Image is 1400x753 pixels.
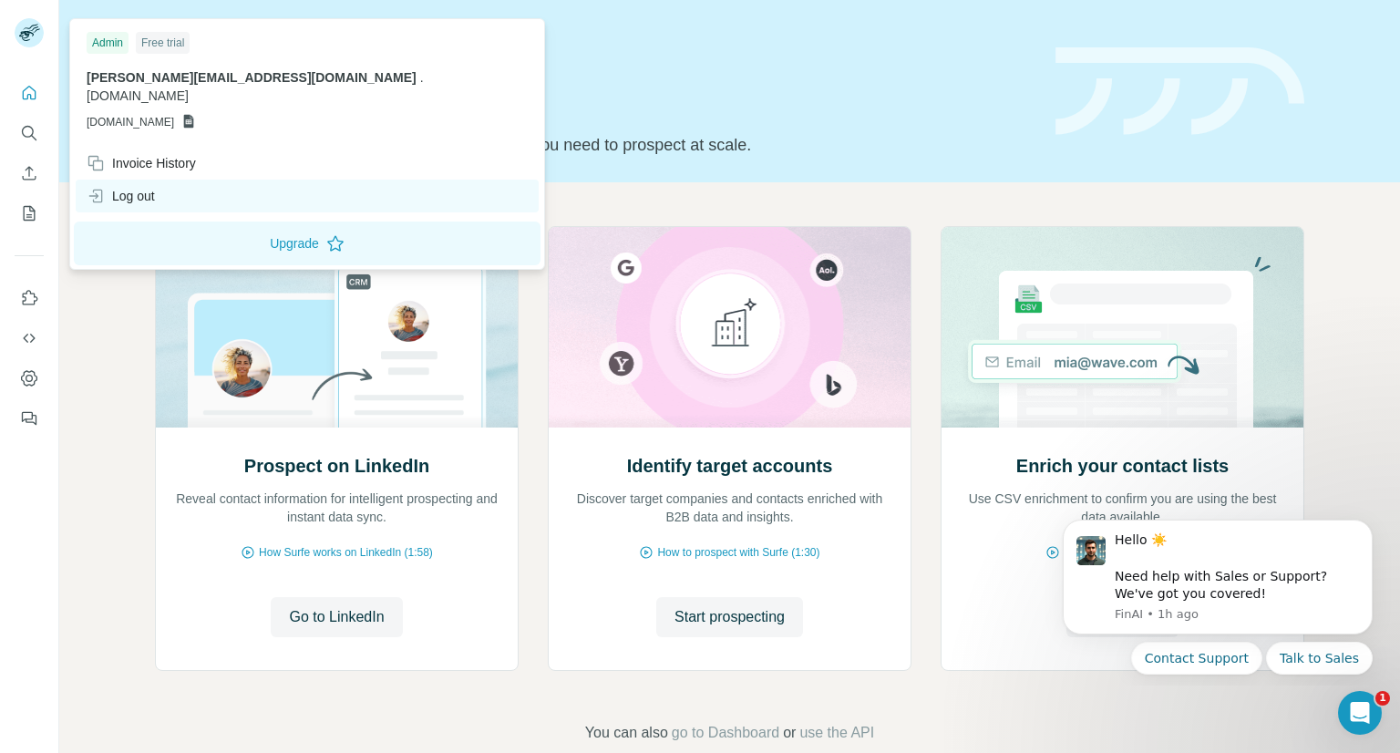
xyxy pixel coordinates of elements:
img: Identify target accounts [548,227,911,428]
span: Go to LinkedIn [289,606,384,628]
span: [DOMAIN_NAME] [87,114,174,130]
button: go to Dashboard [672,722,779,744]
button: Feedback [15,402,44,435]
h2: Identify target accounts [627,453,833,479]
h2: Prospect on LinkedIn [244,453,429,479]
span: . [420,70,424,85]
span: 1 [1375,691,1390,706]
button: use the API [799,722,874,744]
iframe: Intercom live chat [1338,691,1382,735]
h2: Enrich your contact lists [1016,453,1229,479]
button: Search [15,117,44,150]
div: Quick start [155,34,1034,52]
p: Use CSV enrichment to confirm you are using the best data available. [960,490,1285,526]
button: Upgrade [74,222,540,265]
iframe: Intercom notifications message [1035,504,1400,686]
button: Use Surfe API [15,322,44,355]
button: Dashboard [15,362,44,395]
button: Quick start [15,77,44,109]
div: Free trial [136,32,190,54]
p: Pick your starting point and we’ll provide everything you need to prospect at scale. [155,132,1034,158]
p: Reveal contact information for intelligent prospecting and instant data sync. [174,490,499,526]
p: Discover target companies and contacts enriched with B2B data and insights. [567,490,892,526]
h1: Let’s prospect together [155,85,1034,121]
span: You can also [585,722,668,744]
img: Enrich your contact lists [941,227,1304,428]
span: How to prospect with Surfe (1:30) [657,544,819,561]
button: Start prospecting [656,597,803,637]
button: Use Surfe on LinkedIn [15,282,44,315]
button: Go to LinkedIn [271,597,402,637]
div: Log out [87,187,155,205]
span: [DOMAIN_NAME] [87,88,189,103]
img: Prospect on LinkedIn [155,227,519,428]
div: Admin [87,32,129,54]
span: or [783,722,796,744]
img: banner [1055,47,1304,136]
button: My lists [15,197,44,230]
span: How Surfe works on LinkedIn (1:58) [259,544,433,561]
span: [PERSON_NAME][EMAIL_ADDRESS][DOMAIN_NAME] [87,70,417,85]
button: Enrich CSV [15,157,44,190]
span: Start prospecting [674,606,785,628]
div: Invoice History [87,154,196,172]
